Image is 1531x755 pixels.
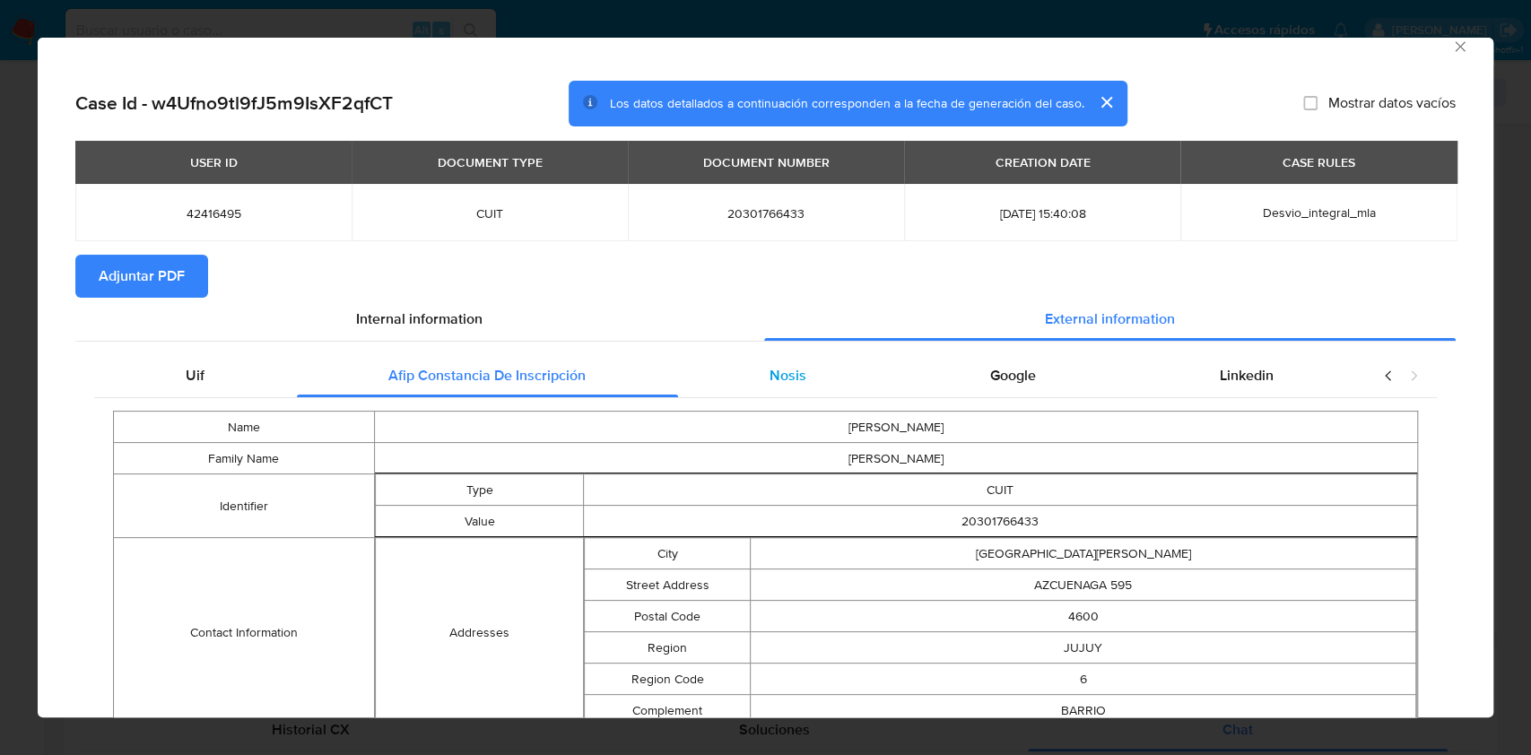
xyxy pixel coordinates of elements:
td: AZCUENAGA 595 [751,569,1416,601]
td: [PERSON_NAME] [374,412,1417,443]
span: 42416495 [97,205,330,221]
div: Detailed external info [94,354,1365,397]
td: Contact Information [114,538,375,728]
div: CREATION DATE [984,147,1100,178]
td: Region Code [585,664,751,695]
td: 4600 [751,601,1416,632]
span: Afip Constancia De Inscripción [388,365,586,386]
td: Addresses [375,538,583,727]
td: City [585,538,751,569]
span: Desvio_integral_mla [1262,204,1375,221]
div: DOCUMENT NUMBER [692,147,840,178]
td: Family Name [114,443,375,474]
td: BARRIO [751,695,1416,726]
td: 20301766433 [584,506,1417,537]
td: Street Address [585,569,751,601]
td: Postal Code [585,601,751,632]
span: Los datos detallados a continuación corresponden a la fecha de generación del caso. [610,94,1084,112]
div: closure-recommendation-modal [38,38,1493,717]
h2: Case Id - w4Ufno9tl9fJ5m9IsXF2qfCT [75,91,393,115]
div: DOCUMENT TYPE [427,147,553,178]
td: CUIT [584,474,1417,506]
span: Linkedin [1220,365,1274,386]
td: Name [114,412,375,443]
span: External information [1045,308,1175,329]
span: Uif [186,365,204,386]
button: cerrar [1084,81,1127,124]
td: Identifier [114,474,375,538]
button: Adjuntar PDF [75,255,208,298]
td: 6 [751,664,1416,695]
td: Complement [585,695,751,726]
span: Adjuntar PDF [99,256,185,296]
button: Cerrar ventana [1451,38,1467,54]
span: 20301766433 [649,205,883,221]
span: Nosis [770,365,806,386]
div: USER ID [179,147,248,178]
td: JUJUY [751,632,1416,664]
span: Google [990,365,1036,386]
span: CUIT [373,205,606,221]
div: CASE RULES [1272,147,1366,178]
div: Detailed info [75,298,1456,341]
td: Value [375,506,583,537]
input: Mostrar datos vacíos [1303,96,1318,110]
td: [PERSON_NAME] [374,443,1417,474]
td: [GEOGRAPHIC_DATA][PERSON_NAME] [751,538,1416,569]
td: Region [585,632,751,664]
span: Internal information [356,308,483,329]
span: [DATE] 15:40:08 [926,205,1159,221]
td: Type [375,474,583,506]
span: Mostrar datos vacíos [1328,94,1456,112]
